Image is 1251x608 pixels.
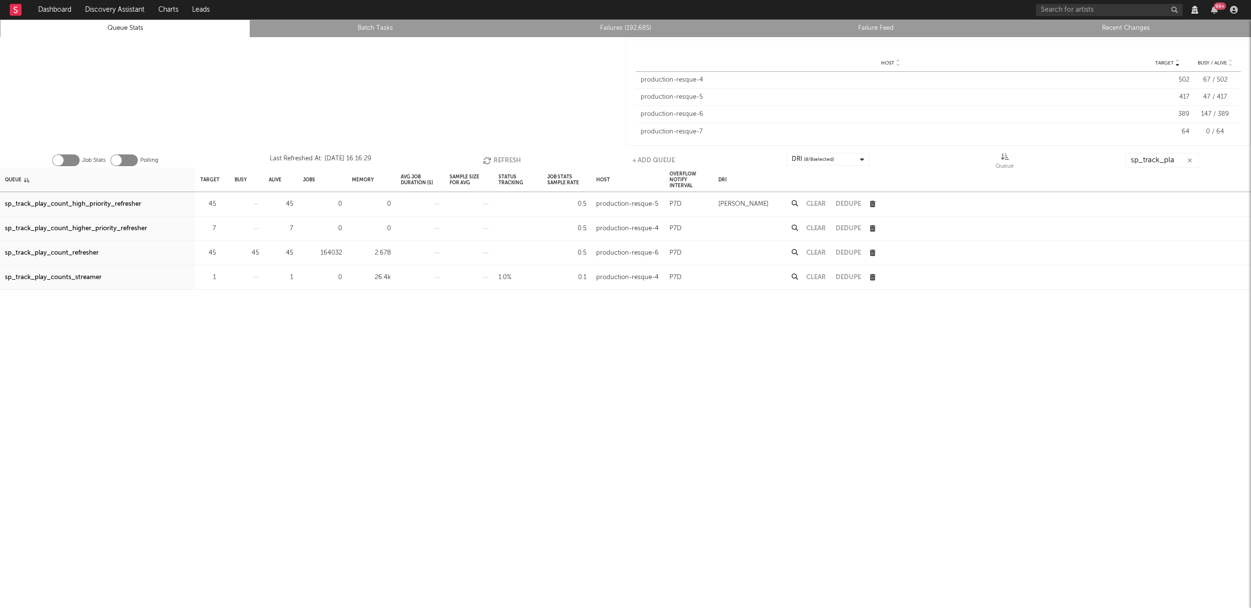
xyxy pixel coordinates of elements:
[352,272,391,283] div: 26.4k
[756,22,995,34] a: Failure Feed
[200,169,219,190] div: Target
[1194,109,1236,119] div: 147 / 389
[669,247,682,259] div: P7D
[5,22,245,34] a: Queue Stats
[235,247,259,259] div: 45
[632,153,675,168] button: + Add Queue
[352,223,391,235] div: 0
[596,169,610,190] div: Host
[200,272,216,283] div: 1
[303,247,342,259] div: 164032
[235,169,247,190] div: Busy
[641,92,1141,102] div: production-resque-5
[836,250,861,256] button: Dedupe
[269,272,293,283] div: 1
[1145,75,1189,85] div: 502
[641,109,1141,119] div: production-resque-6
[1145,109,1189,119] div: 389
[1145,127,1189,137] div: 64
[669,169,709,190] div: Overflow Notify Interval
[1145,92,1189,102] div: 417
[506,22,745,34] a: Failures (192,685)
[352,198,391,210] div: 0
[995,153,1014,172] div: Queue
[1155,60,1174,66] span: Target
[269,247,293,259] div: 45
[5,169,29,190] div: Queue
[596,223,659,235] div: production-resque-4
[806,250,826,256] button: Clear
[82,154,106,166] label: Job Stats
[641,75,1141,85] div: production-resque-4
[792,153,834,165] div: DRI
[995,160,1014,172] div: Queue
[269,223,293,235] div: 7
[1036,4,1183,16] input: Search for artists
[200,223,216,235] div: 7
[669,223,682,235] div: P7D
[804,153,834,165] span: ( 8 / 8 selected)
[303,198,342,210] div: 0
[881,60,894,66] span: Host
[669,198,682,210] div: P7D
[450,169,489,190] div: Sample Size For Avg
[669,272,682,283] div: P7D
[596,247,659,259] div: production-resque-6
[200,198,216,210] div: 45
[1198,60,1227,66] span: Busy / Alive
[641,127,1141,137] div: production-resque-7
[5,198,141,210] a: sp_track_play_count_high_priority_refresher
[303,169,315,190] div: Jobs
[1194,127,1236,137] div: 0 / 64
[547,169,586,190] div: Job Stats Sample Rate
[1006,22,1246,34] a: Recent Changes
[200,247,216,259] div: 45
[5,223,147,235] a: sp_track_play_count_higher_priority_refresher
[836,274,861,281] button: Dedupe
[140,154,158,166] label: Polling
[1194,92,1236,102] div: 47 / 417
[303,223,342,235] div: 0
[352,169,374,190] div: Memory
[596,272,659,283] div: production-resque-4
[352,247,391,259] div: 2.67B
[303,272,342,283] div: 0
[5,247,99,259] a: sp_track_play_count_refresher
[1211,6,1218,14] button: 99+
[836,225,861,232] button: Dedupe
[498,169,538,190] div: Status Tracking
[269,169,281,190] div: Alive
[1214,2,1226,10] div: 99 +
[547,223,586,235] div: 0.5
[1125,153,1199,168] input: Search...
[498,272,511,283] div: 1.0%
[269,198,293,210] div: 45
[806,274,826,281] button: Clear
[547,272,586,283] div: 0.1
[401,169,440,190] div: Avg Job Duration (s)
[547,198,586,210] div: 0.5
[718,198,769,210] div: [PERSON_NAME]
[483,153,521,168] button: Refresh
[5,272,102,283] a: sp_track_play_counts_streamer
[806,201,826,207] button: Clear
[596,198,658,210] div: production-resque-5
[270,153,371,168] div: Last Refreshed At: [DATE] 16:16:29
[718,169,727,190] div: DRI
[806,225,826,232] button: Clear
[547,247,586,259] div: 0.5
[836,201,861,207] button: Dedupe
[256,22,495,34] a: Batch Tasks
[1194,75,1236,85] div: 67 / 502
